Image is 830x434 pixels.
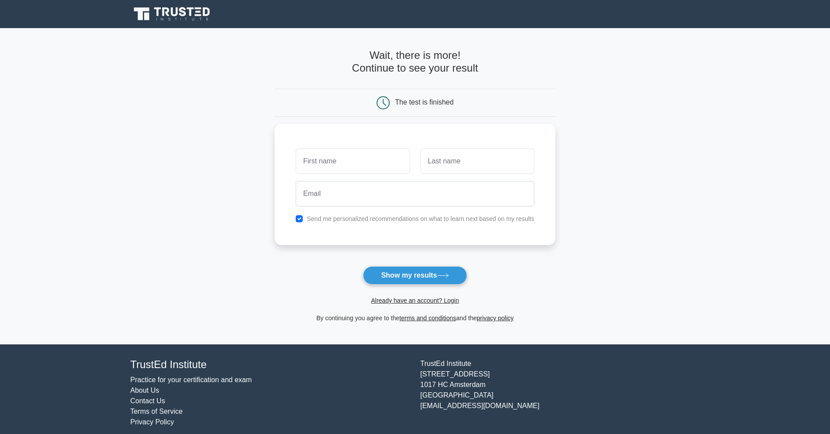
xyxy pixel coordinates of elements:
[130,418,174,426] a: Privacy Policy
[296,148,410,174] input: First name
[130,397,165,405] a: Contact Us
[269,313,561,323] div: By continuing you agree to the and the
[130,358,410,371] h4: TrustEd Institute
[395,98,453,106] div: The test is finished
[130,408,183,415] a: Terms of Service
[275,49,555,75] h4: Wait, there is more! Continue to see your result
[415,358,705,427] div: TrustEd Institute [STREET_ADDRESS] 1017 HC Amsterdam [GEOGRAPHIC_DATA] [EMAIL_ADDRESS][DOMAIN_NAME]
[296,181,534,206] input: Email
[307,215,534,222] label: Send me personalized recommendations on what to learn next based on my results
[399,315,456,322] a: terms and conditions
[477,315,514,322] a: privacy policy
[420,148,534,174] input: Last name
[371,297,459,304] a: Already have an account? Login
[363,266,467,285] button: Show my results
[130,387,159,394] a: About Us
[130,376,252,383] a: Practice for your certification and exam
